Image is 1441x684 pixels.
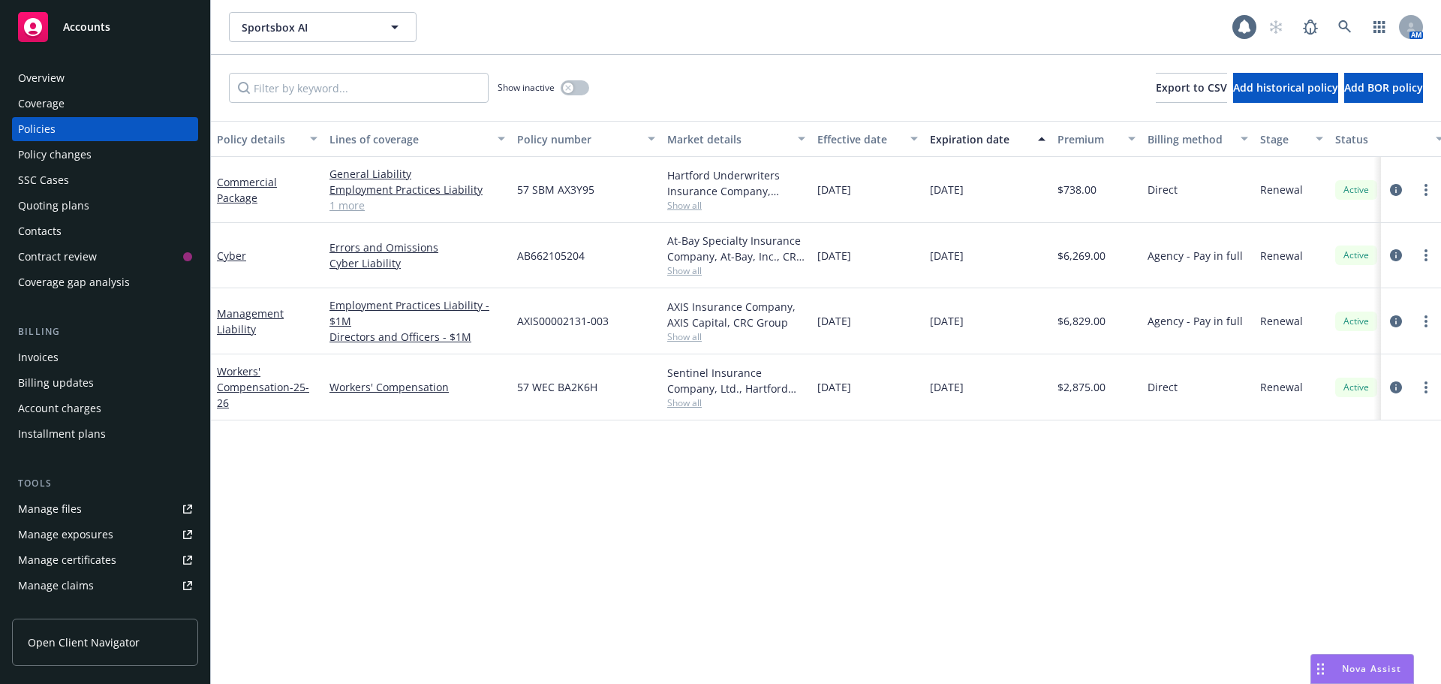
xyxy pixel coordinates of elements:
[1417,246,1435,264] a: more
[1341,249,1371,262] span: Active
[1344,80,1423,95] span: Add BOR policy
[930,131,1029,147] div: Expiration date
[1057,379,1106,395] span: $2,875.00
[667,131,789,147] div: Market details
[12,117,198,141] a: Policies
[12,6,198,48] a: Accounts
[329,131,489,147] div: Lines of coverage
[28,634,140,650] span: Open Client Navigator
[12,92,198,116] a: Coverage
[217,175,277,205] a: Commercial Package
[329,379,505,395] a: Workers' Compensation
[1057,313,1106,329] span: $6,829.00
[1156,73,1227,103] button: Export to CSV
[18,422,106,446] div: Installment plans
[1387,312,1405,330] a: circleInformation
[211,121,323,157] button: Policy details
[217,249,246,263] a: Cyber
[1254,121,1329,157] button: Stage
[517,182,594,197] span: 57 SBM AX3Y95
[18,523,113,547] div: Manage exposures
[12,345,198,369] a: Invoices
[217,306,284,336] a: Management Liability
[1051,121,1142,157] button: Premium
[1233,73,1338,103] button: Add historical policy
[930,313,964,329] span: [DATE]
[1417,181,1435,199] a: more
[817,182,851,197] span: [DATE]
[12,396,198,420] a: Account charges
[12,548,198,572] a: Manage certificates
[12,143,198,167] a: Policy changes
[667,233,805,264] div: At-Bay Specialty Insurance Company, At-Bay, Inc., CRC Group
[930,182,964,197] span: [DATE]
[667,167,805,199] div: Hartford Underwriters Insurance Company, Hartford Insurance Group
[18,117,56,141] div: Policies
[817,313,851,329] span: [DATE]
[18,574,94,598] div: Manage claims
[217,364,309,410] a: Workers' Compensation
[1417,312,1435,330] a: more
[667,330,805,343] span: Show all
[1261,12,1291,42] a: Start snowing
[12,523,198,547] a: Manage exposures
[1148,379,1178,395] span: Direct
[1260,313,1303,329] span: Renewal
[930,379,964,395] span: [DATE]
[1311,655,1330,683] div: Drag to move
[329,240,505,255] a: Errors and Omissions
[329,255,505,271] a: Cyber Liability
[1387,246,1405,264] a: circleInformation
[667,199,805,212] span: Show all
[12,371,198,395] a: Billing updates
[18,143,92,167] div: Policy changes
[1148,313,1243,329] span: Agency - Pay in full
[217,131,301,147] div: Policy details
[930,248,964,264] span: [DATE]
[18,168,69,192] div: SSC Cases
[667,396,805,409] span: Show all
[924,121,1051,157] button: Expiration date
[18,66,65,90] div: Overview
[229,73,489,103] input: Filter by keyword...
[329,329,505,345] a: Directors and Officers - $1M
[1057,182,1097,197] span: $738.00
[511,121,661,157] button: Policy number
[12,324,198,339] div: Billing
[1344,73,1423,103] button: Add BOR policy
[517,248,585,264] span: AB662105204
[667,264,805,277] span: Show all
[242,20,372,35] span: Sportsbox AI
[329,197,505,213] a: 1 more
[18,548,116,572] div: Manage certificates
[1310,654,1414,684] button: Nova Assist
[18,599,89,623] div: Manage BORs
[18,396,101,420] div: Account charges
[1341,315,1371,328] span: Active
[1260,248,1303,264] span: Renewal
[12,219,198,243] a: Contacts
[517,313,609,329] span: AXIS00002131-003
[12,245,198,269] a: Contract review
[1057,248,1106,264] span: $6,269.00
[1341,183,1371,197] span: Active
[12,194,198,218] a: Quoting plans
[12,168,198,192] a: SSC Cases
[18,245,97,269] div: Contract review
[817,379,851,395] span: [DATE]
[1233,80,1338,95] span: Add historical policy
[1148,131,1232,147] div: Billing method
[1387,181,1405,199] a: circleInformation
[12,574,198,598] a: Manage claims
[1295,12,1325,42] a: Report a Bug
[12,497,198,521] a: Manage files
[667,299,805,330] div: AXIS Insurance Company, AXIS Capital, CRC Group
[329,166,505,182] a: General Liability
[1342,662,1401,675] span: Nova Assist
[18,497,82,521] div: Manage files
[229,12,417,42] button: Sportsbox AI
[517,379,597,395] span: 57 WEC BA2K6H
[18,345,59,369] div: Invoices
[1364,12,1394,42] a: Switch app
